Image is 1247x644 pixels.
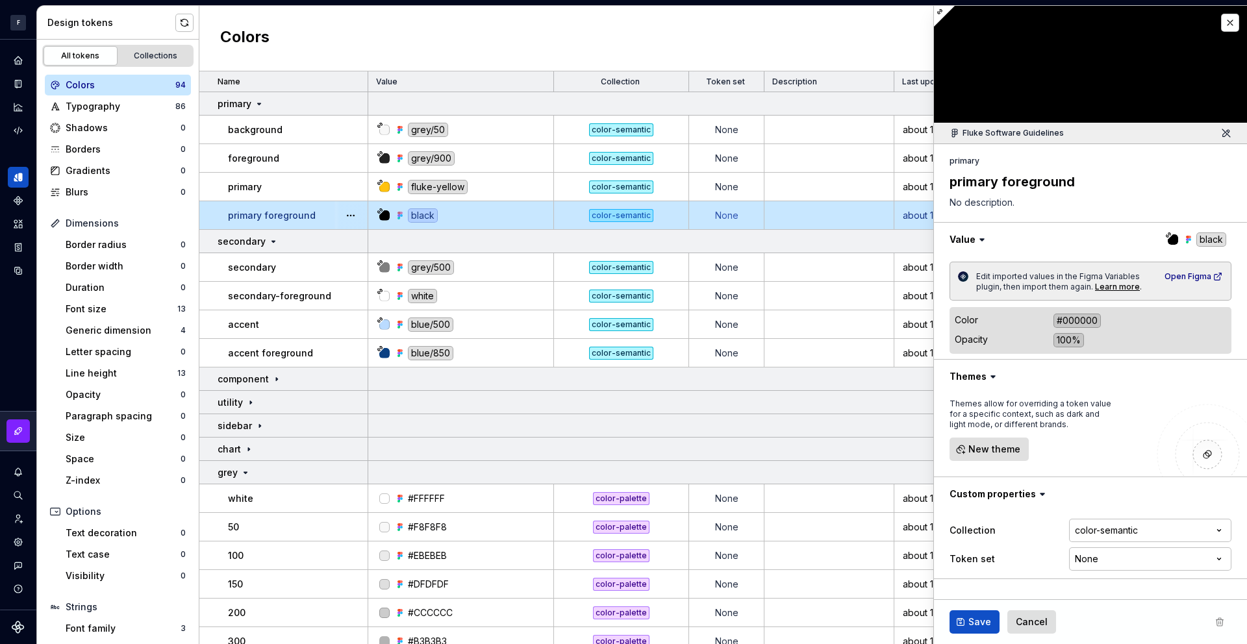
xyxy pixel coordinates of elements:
[181,454,186,464] div: 0
[376,77,397,87] p: Value
[895,152,984,165] div: about 1 hour ago
[1095,282,1140,292] a: Learn more
[181,347,186,357] div: 0
[8,97,29,118] a: Analytics
[1140,282,1142,291] span: .
[218,396,243,409] p: utility
[181,325,186,336] div: 4
[950,128,1064,138] div: Fluke Software Guidelines
[895,209,984,222] div: about 1 hour ago
[408,260,454,275] div: grey/500
[45,160,191,181] a: Gradients0
[950,524,996,537] label: Collection
[60,234,191,255] a: Border radius0
[66,505,186,518] div: Options
[8,214,29,234] div: Assets
[408,317,453,332] div: blue/500
[8,190,29,211] a: Components
[66,79,175,92] div: Colors
[66,260,181,273] div: Border width
[895,549,984,562] div: about 1 hour ago
[589,209,653,222] div: color-semantic
[895,521,984,534] div: about 1 hour ago
[45,139,191,160] a: Borders0
[589,152,653,165] div: color-semantic
[218,373,269,386] p: component
[895,180,984,193] div: about 1 hour ago
[181,166,186,176] div: 0
[66,410,181,423] div: Paragraph spacing
[228,606,246,619] p: 200
[177,368,186,378] div: 13
[181,411,186,421] div: 0
[408,289,437,303] div: white
[66,431,181,444] div: Size
[408,346,453,360] div: blue/850
[408,549,447,562] div: #EBEBEB
[66,143,181,156] div: Borders
[408,578,449,591] div: #DFDFDF
[689,201,764,230] td: None
[1053,314,1101,328] div: #000000
[8,73,29,94] a: Documentation
[66,622,181,635] div: Font family
[950,438,1029,461] button: New theme
[181,432,186,443] div: 0
[66,474,181,487] div: Z-index
[895,290,984,303] div: about 1 hour ago
[60,544,191,565] a: Text case0
[408,492,445,505] div: #FFFFFF
[8,508,29,529] a: Invite team
[181,571,186,581] div: 0
[60,406,191,427] a: Paragraph spacing0
[8,237,29,258] a: Storybook stories
[408,123,448,137] div: grey/50
[218,97,251,110] p: primary
[8,532,29,552] a: Settings
[181,261,186,271] div: 0
[947,170,1229,193] textarea: primary foreground
[218,77,240,87] p: Name
[181,475,186,486] div: 0
[8,50,29,71] a: Home
[228,290,331,303] p: secondary-foreground
[66,281,181,294] div: Duration
[60,470,191,491] a: Z-index0
[66,388,181,401] div: Opacity
[60,565,191,586] a: Visibility0
[177,304,186,314] div: 13
[45,96,191,117] a: Typography86
[1165,271,1223,282] a: Open Figma
[60,523,191,543] a: Text decoration0
[60,618,191,639] a: Font family3
[408,521,447,534] div: #F8F8F8
[228,180,262,193] p: primary
[8,555,29,576] div: Contact support
[689,144,764,173] td: None
[689,173,764,201] td: None
[66,569,181,582] div: Visibility
[60,449,191,469] a: Space0
[589,347,653,360] div: color-semantic
[220,27,270,50] h2: Colors
[66,601,186,613] div: Strings
[895,347,984,360] div: about 1 hour ago
[48,51,113,61] div: All tokens
[1007,610,1056,634] button: Cancel
[955,314,978,327] div: Color
[950,156,979,166] li: primary
[228,492,253,505] p: white
[66,452,181,465] div: Space
[8,167,29,188] a: Design tokens
[228,261,276,274] p: secondary
[60,384,191,405] a: Opacity0
[408,208,438,223] div: black
[689,541,764,570] td: None
[218,443,241,456] p: chart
